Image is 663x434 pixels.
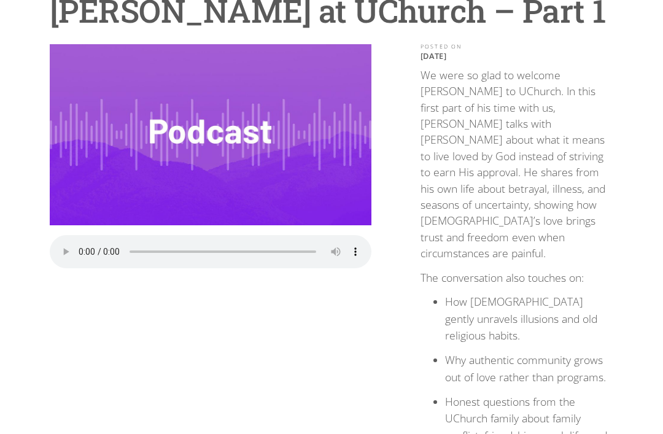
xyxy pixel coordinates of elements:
img: Wayne Jacobsen at UChurch – Part 1 [50,44,371,225]
p: The conversation also touches on: [421,269,613,285]
div: POSTED ON [421,44,613,50]
li: How [DEMOGRAPHIC_DATA] gently unravels illusions and old religious habits. [445,293,613,344]
li: Why authentic community grows out of love rather than programs. [445,352,613,386]
audio: Your browser does not support the audio element. [50,235,371,268]
p: We were so glad to welcome [PERSON_NAME] to UChurch. In this first part of his time with us, [PER... [421,67,613,262]
p: [DATE] [421,51,613,61]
